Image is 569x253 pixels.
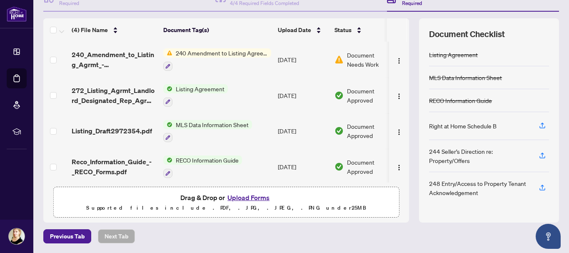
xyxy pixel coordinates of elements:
[72,50,157,70] span: 240_Amendment_to_Listing_Agrmt_-_Price_Change_Extension_Amendment__A__-_PropTx-[PERSON_NAME] 1.pdf
[43,229,91,243] button: Previous Tab
[275,42,331,78] td: [DATE]
[98,229,135,243] button: Next Tab
[429,121,497,130] div: Right at Home Schedule B
[347,158,399,176] span: Document Approved
[347,50,390,69] span: Document Needs Work
[163,84,172,93] img: Status Icon
[392,160,406,173] button: Logo
[68,18,160,42] th: (4) File Name
[392,89,406,102] button: Logo
[172,84,228,93] span: Listing Agreement
[429,73,502,82] div: MLS Data Information Sheet
[331,18,402,42] th: Status
[7,6,27,22] img: logo
[275,78,331,113] td: [DATE]
[163,120,252,143] button: Status IconMLS Data Information Sheet
[275,113,331,149] td: [DATE]
[72,126,152,136] span: Listing_Draft2972354.pdf
[429,179,529,197] div: 248 Entry/Access to Property Tenant Acknowledgement
[163,84,228,107] button: Status IconListing Agreement
[172,48,271,58] span: 240 Amendment to Listing Agreement - Authority to Offer for Sale Price Change/Extension/Amendment(s)
[172,155,242,165] span: RECO Information Guide
[59,203,394,213] p: Supported files include .PDF, .JPG, .JPEG, .PNG under 25 MB
[396,129,402,135] img: Logo
[72,85,157,105] span: 272_Listing_Agrmt_Landlord_Designated_Rep_Agrmt_Auth_to_Offer_for_Lease_-_PropTx-[PERSON_NAME].pdf
[347,86,399,105] span: Document Approved
[72,157,157,177] span: Reco_Information_Guide_-_RECO_Forms.pdf
[54,187,399,218] span: Drag & Drop orUpload FormsSupported files include .PDF, .JPG, .JPEG, .PNG under25MB
[160,18,275,42] th: Document Tag(s)
[278,25,311,35] span: Upload Date
[334,162,344,171] img: Document Status
[50,230,85,243] span: Previous Tab
[396,164,402,171] img: Logo
[275,149,331,185] td: [DATE]
[334,126,344,135] img: Document Status
[275,18,331,42] th: Upload Date
[392,124,406,138] button: Logo
[72,25,108,35] span: (4) File Name
[334,91,344,100] img: Document Status
[392,53,406,66] button: Logo
[9,228,25,244] img: Profile Icon
[163,155,242,178] button: Status IconRECO Information Guide
[396,58,402,64] img: Logo
[429,147,529,165] div: 244 Seller’s Direction re: Property/Offers
[429,28,505,40] span: Document Checklist
[225,192,272,203] button: Upload Forms
[429,96,492,105] div: RECO Information Guide
[429,50,478,59] div: Listing Agreement
[172,120,252,129] span: MLS Data Information Sheet
[334,55,344,64] img: Document Status
[163,48,271,71] button: Status Icon240 Amendment to Listing Agreement - Authority to Offer for Sale Price Change/Extensio...
[396,93,402,100] img: Logo
[163,155,172,165] img: Status Icon
[347,122,399,140] span: Document Approved
[163,120,172,129] img: Status Icon
[180,192,272,203] span: Drag & Drop or
[334,25,352,35] span: Status
[163,48,172,58] img: Status Icon
[536,224,561,249] button: Open asap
